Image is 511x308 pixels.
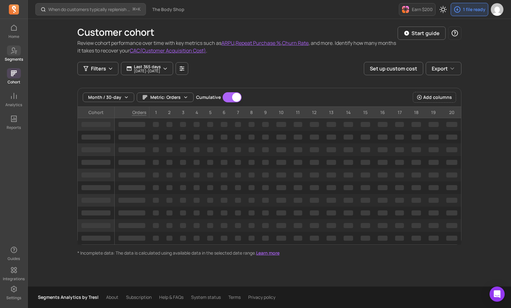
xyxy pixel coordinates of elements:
[378,160,388,165] span: ‌
[91,65,106,72] span: Filters
[221,185,227,190] span: ‌
[88,94,121,100] span: Month / 30-day
[180,122,186,127] span: ‌
[153,147,159,152] span: ‌
[180,135,186,140] span: ‌
[344,147,353,152] span: ‌
[276,236,286,241] span: ‌
[294,122,302,127] span: ‌
[273,107,290,118] p: 10
[203,107,217,118] p: 5
[194,185,200,190] span: ‌
[207,172,213,178] span: ‌
[176,107,190,118] p: 3
[194,210,200,215] span: ‌
[412,160,421,165] span: ‌
[35,3,146,15] button: When do customers typically replenish a product?⌘+K
[77,27,398,38] h1: Customer cohort
[133,6,141,13] span: +
[180,210,186,215] span: ‌
[395,223,404,228] span: ‌
[166,185,172,190] span: ‌
[7,125,21,130] p: Reports
[221,236,227,241] span: ‌
[276,122,286,127] span: ‌
[153,160,159,165] span: ‌
[361,135,370,140] span: ‌
[118,172,145,178] span: ‌
[361,122,370,127] span: ‌
[9,34,19,39] p: Home
[344,135,353,140] span: ‌
[425,107,442,118] p: 19
[221,198,227,203] span: ‌
[395,198,404,203] span: ‌
[180,160,186,165] span: ‌
[361,185,370,190] span: ‌
[378,185,388,190] span: ‌
[152,6,184,13] span: The Body Shop
[446,147,457,152] span: ‌
[327,210,336,215] span: ‌
[231,107,245,118] p: 7
[446,135,457,140] span: ‌
[262,210,269,215] span: ‌
[194,160,200,165] span: ‌
[398,27,446,40] button: Start guide
[194,198,200,203] span: ‌
[262,122,269,127] span: ‌
[221,122,227,127] span: ‌
[344,172,353,178] span: ‌
[166,223,172,228] span: ‌
[413,92,456,103] button: Add columns
[399,3,436,16] button: Earn $200
[153,185,159,190] span: ‌
[150,94,181,100] span: Metric: Orders
[262,172,269,178] span: ‌
[374,107,392,118] p: 16
[249,147,255,152] span: ‌
[294,198,302,203] span: ‌
[196,94,221,100] label: Cumulative
[235,210,241,215] span: ‌
[228,294,241,300] a: Terms
[446,160,457,165] span: ‌
[48,6,130,13] p: When do customers typically replenish a product?
[249,122,255,127] span: ‌
[194,122,200,127] span: ‌
[221,135,227,140] span: ‌
[327,236,336,241] span: ‌
[118,122,145,127] span: ‌
[5,102,22,107] p: Analytics
[235,122,241,127] span: ‌
[344,185,353,190] span: ‌
[153,236,159,241] span: ‌
[412,135,421,140] span: ‌
[166,236,172,241] span: ‌
[310,160,319,165] span: ‌
[423,94,452,100] span: Add columns
[378,147,388,152] span: ‌
[327,160,336,165] span: ‌
[235,236,241,241] span: ‌
[294,147,302,152] span: ‌
[194,236,200,241] span: ‌
[442,107,461,118] p: 20
[429,198,439,203] span: ‌
[83,93,134,102] button: Month / 30-day
[446,210,457,215] span: ‌
[190,107,203,118] p: 4
[180,172,186,178] span: ‌
[249,236,255,241] span: ‌
[207,160,213,165] span: ‌
[412,172,421,178] span: ‌
[106,294,118,300] a: About
[378,198,388,203] span: ‌
[344,160,353,165] span: ‌
[78,107,114,118] p: Cohort
[194,147,200,152] span: ‌
[81,236,111,241] span: ‌
[81,210,111,215] span: ‌
[81,198,111,203] span: ‌
[236,39,281,47] button: Repeat Purchase %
